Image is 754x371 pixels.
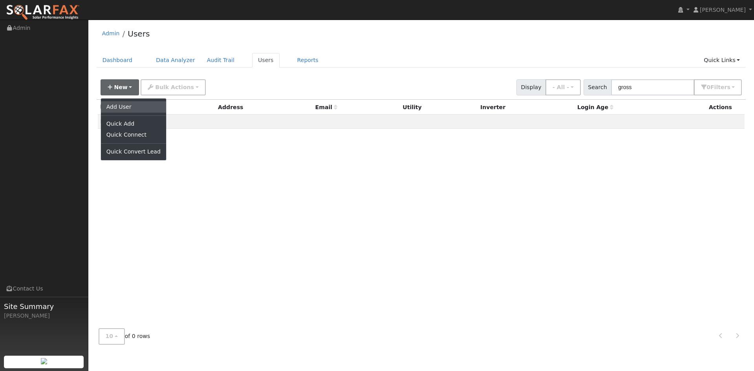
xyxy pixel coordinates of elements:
span: Bulk Actions [155,84,194,90]
a: Add User [101,101,166,112]
div: [PERSON_NAME] [4,312,84,320]
div: Utility [403,103,475,111]
div: Inverter [480,103,572,111]
div: Address [218,103,309,111]
a: Quick Add [101,119,166,130]
a: Reports [291,53,324,68]
div: Actions [709,103,742,111]
img: retrieve [41,358,47,364]
a: Quick Links [698,53,746,68]
span: Display [516,79,546,95]
span: Site Summary [4,301,84,312]
a: Quick Connect [101,130,166,141]
a: Users [252,53,280,68]
td: None [98,115,745,129]
span: New [114,84,127,90]
span: Filter [710,84,730,90]
span: Search [584,79,611,95]
a: Quick Convert Lead [101,146,166,157]
a: Data Analyzer [150,53,201,68]
span: of 0 rows [99,328,150,344]
button: New [101,79,139,95]
a: Admin [102,30,120,37]
input: Search [611,79,694,95]
button: Bulk Actions [141,79,205,95]
img: SolarFax [6,4,80,21]
a: Audit Trail [201,53,240,68]
span: [PERSON_NAME] [700,7,746,13]
button: 0Filters [694,79,742,95]
span: Email [315,104,337,110]
span: Days since last login [577,104,613,110]
span: 10 [106,333,113,339]
button: 10 [99,328,125,344]
button: - All - [545,79,581,95]
span: s [727,84,730,90]
a: Users [128,29,150,38]
a: Dashboard [97,53,139,68]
